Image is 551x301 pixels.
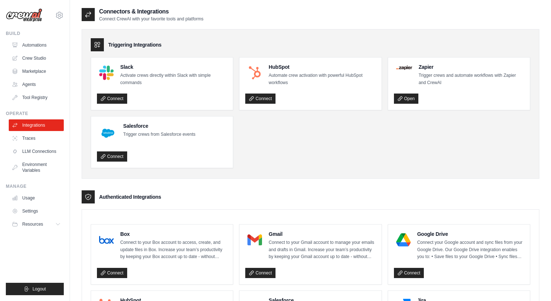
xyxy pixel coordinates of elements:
[120,230,227,238] h4: Box
[120,72,227,86] p: Activate crews directly within Slack with simple commands
[32,286,46,292] span: Logout
[247,66,262,80] img: HubSpot Logo
[394,268,424,278] a: Connect
[97,151,127,162] a: Connect
[269,239,375,261] p: Connect to your Gmail account to manage your emails and drafts in Gmail. Increase your team’s pro...
[99,193,161,201] h3: Authenticated Integrations
[108,41,161,48] h3: Triggering Integrations
[97,94,127,104] a: Connect
[9,218,64,230] button: Resources
[417,230,524,238] h4: Google Drive
[6,111,64,116] div: Operate
[9,192,64,204] a: Usage
[99,16,203,22] p: Connect CrewAI with your favorite tools and platforms
[22,221,43,227] span: Resources
[419,72,524,86] p: Trigger crews and automate workflows with Zapier and CrewAI
[9,132,64,144] a: Traces
[9,119,64,131] a: Integrations
[9,146,64,157] a: LLM Connections
[9,39,64,51] a: Automations
[9,79,64,90] a: Agents
[6,31,64,36] div: Build
[245,268,275,278] a: Connect
[247,233,262,247] img: Gmail Logo
[394,94,418,104] a: Open
[396,233,411,247] img: Google Drive Logo
[419,63,524,71] h4: Zapier
[123,122,195,130] h4: Salesforce
[6,283,64,295] button: Logout
[9,205,64,217] a: Settings
[97,268,127,278] a: Connect
[120,63,227,71] h4: Slack
[269,230,375,238] h4: Gmail
[9,66,64,77] a: Marketplace
[123,131,195,138] p: Trigger crews from Salesforce events
[99,233,114,247] img: Box Logo
[9,92,64,103] a: Tool Registry
[269,63,375,71] h4: HubSpot
[269,72,375,86] p: Automate crew activation with powerful HubSpot workflows
[417,239,524,261] p: Connect your Google account and sync files from your Google Drive. Our Google Drive integration e...
[99,7,203,16] h2: Connectors & Integrations
[99,66,114,80] img: Slack Logo
[6,183,64,189] div: Manage
[245,94,275,104] a: Connect
[6,8,42,22] img: Logo
[9,159,64,176] a: Environment Variables
[396,66,412,70] img: Zapier Logo
[99,124,117,142] img: Salesforce Logo
[9,52,64,64] a: Crew Studio
[120,239,227,261] p: Connect to your Box account to access, create, and update files in Box. Increase your team’s prod...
